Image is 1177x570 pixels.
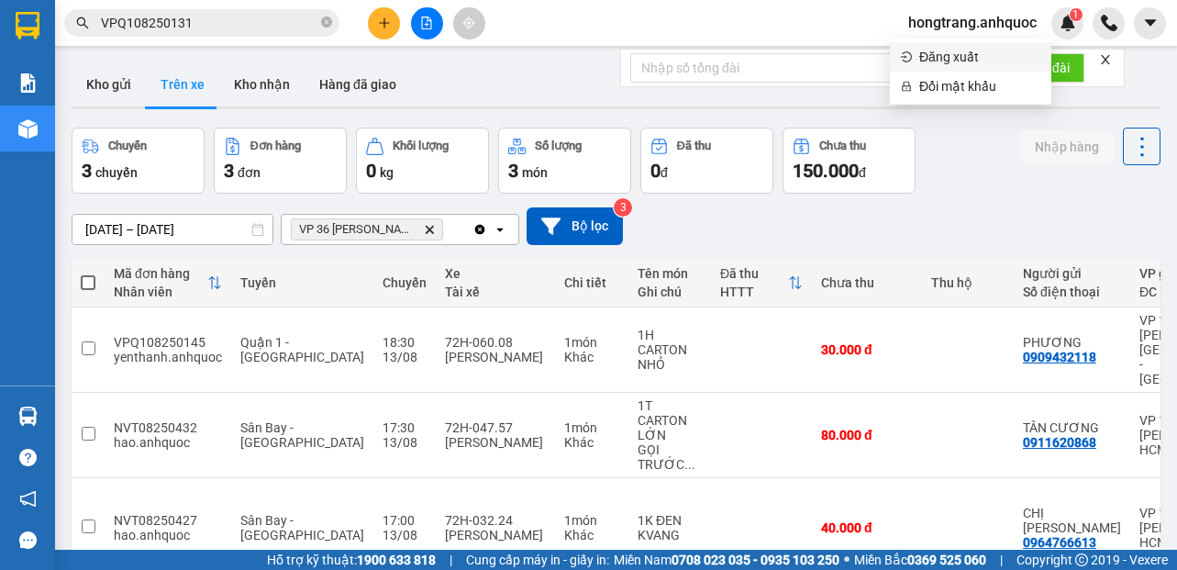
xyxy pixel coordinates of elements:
div: hao.anhquoc [114,528,222,542]
div: Chuyến [108,140,147,152]
div: Chưa thu [821,275,913,290]
div: 72H-060.08 [445,335,546,350]
div: TÂN CƯƠNG [1023,420,1121,435]
div: 72H-047.57 [445,420,546,435]
div: 72H-032.24 [445,513,546,528]
div: 17:00 [383,513,427,528]
button: Khối lượng0kg [356,128,489,194]
div: 13/08 [383,435,427,450]
div: Nhân viên [114,285,207,299]
span: đ [661,165,668,180]
div: [PERSON_NAME] [445,528,546,542]
div: GỌI TRƯỚC 15P [638,442,702,472]
span: chuyến [95,165,138,180]
div: 0909432118 [1023,350,1096,364]
div: Chi tiết [564,275,619,290]
div: Mã đơn hàng [114,266,207,281]
span: | [450,550,452,570]
span: VP 36 Lê Thành Duy - Bà Rịa [299,222,416,237]
div: Xe [445,266,546,281]
th: Toggle SortBy [105,259,231,307]
div: HTTT [720,285,788,299]
button: Số lượng3món [498,128,631,194]
div: NVT08250427 [114,513,222,528]
span: ⚪️ [844,556,849,564]
span: hongtrang.anhquoc [894,11,1051,34]
span: lock [901,81,912,92]
span: aim [462,17,475,29]
button: Hàng đã giao [305,62,411,106]
span: 0 [366,160,376,182]
img: icon-new-feature [1060,15,1076,31]
span: Đổi mật khẩu [919,76,1040,96]
div: 1 món [564,335,619,350]
strong: 0708 023 035 - 0935 103 250 [672,553,839,567]
input: Select a date range. [72,215,272,244]
div: 17:30 [383,420,427,435]
div: Người gửi [1023,266,1121,281]
span: Sân Bay - [GEOGRAPHIC_DATA] [240,513,364,542]
strong: 0369 525 060 [907,553,986,567]
div: 30.000 đ [821,342,913,357]
div: [PERSON_NAME] [445,435,546,450]
div: hao.anhquoc [114,435,222,450]
input: Tìm tên, số ĐT hoặc mã đơn [101,13,317,33]
div: Khối lượng [393,140,449,152]
div: 0911620868 [1023,435,1096,450]
button: Đã thu0đ [640,128,773,194]
span: 3 [508,160,518,182]
img: phone-icon [1101,15,1117,31]
button: Chuyến3chuyến [72,128,205,194]
span: 0 [650,160,661,182]
div: PHƯƠNG [1023,335,1121,350]
div: 1H CARTON NHỎ [638,328,702,372]
button: Trên xe [146,62,219,106]
button: Bộ lọc [527,207,623,245]
svg: Clear all [472,222,487,237]
span: | [1000,550,1003,570]
div: 0964766613 [1023,535,1096,550]
span: caret-down [1142,15,1159,31]
span: 1 [1072,8,1079,21]
span: món [522,165,548,180]
span: close-circle [321,15,332,32]
div: Thu hộ [931,275,1005,290]
span: file-add [420,17,433,29]
button: file-add [411,7,443,39]
span: close [1099,53,1112,66]
div: Tuyến [240,275,364,290]
span: Miền Nam [614,550,839,570]
div: Đã thu [720,266,788,281]
input: Selected VP 36 Lê Thành Duy - Bà Rịa. [447,220,449,239]
span: 3 [82,160,92,182]
div: Số điện thoại [1023,285,1121,299]
div: 13/08 [383,350,427,364]
span: Quận 1 - [GEOGRAPHIC_DATA] [240,335,364,364]
svg: Delete [424,224,435,235]
sup: 1 [1070,8,1083,21]
div: 1K ĐEN KVANG [638,513,702,542]
button: caret-down [1134,7,1166,39]
div: Đơn hàng [250,140,301,152]
div: VPQ108250145 [114,335,222,350]
div: Chưa thu [819,140,866,152]
span: login [901,51,912,62]
div: Đã thu [677,140,711,152]
div: yenthanh.anhquoc [114,350,222,364]
div: Tài xế [445,285,546,299]
div: NVT08250432 [114,420,222,435]
div: Ghi chú [638,285,702,299]
th: Toggle SortBy [711,259,812,307]
div: Số lượng [535,140,582,152]
div: CHỊ UYÊN [1023,506,1121,535]
button: Chưa thu150.000đ [783,128,916,194]
span: question-circle [19,449,37,466]
span: Cung cấp máy in - giấy in: [466,550,609,570]
img: solution-icon [18,73,38,93]
button: Nhập hàng [1020,130,1114,163]
span: notification [19,490,37,508]
span: Sân Bay - [GEOGRAPHIC_DATA] [240,420,364,450]
span: đ [859,165,866,180]
div: Tên món [638,266,702,281]
svg: open [493,222,507,237]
